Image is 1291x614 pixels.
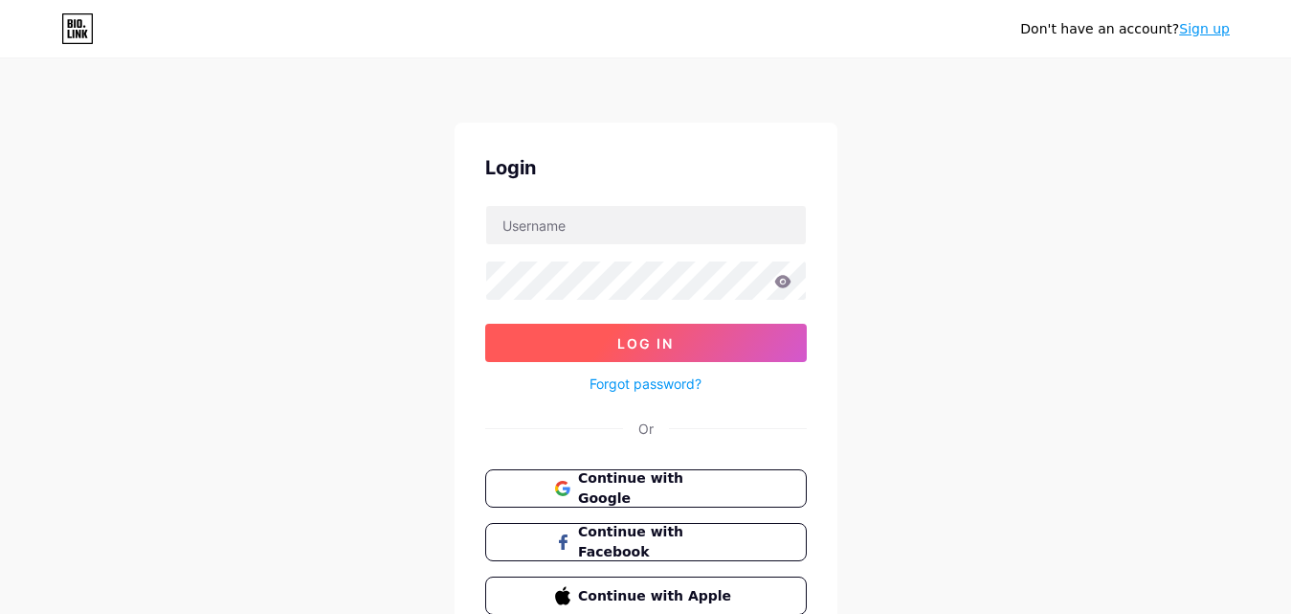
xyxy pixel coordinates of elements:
[617,335,674,352] span: Log In
[485,324,807,362] button: Log In
[486,206,806,244] input: Username
[485,469,807,508] button: Continue with Google
[638,419,654,439] div: Or
[485,153,807,182] div: Login
[1020,19,1230,39] div: Don't have an account?
[590,374,701,394] a: Forgot password?
[578,586,736,606] span: Continue with Apple
[578,522,736,562] span: Continue with Facebook
[578,468,736,509] span: Continue with Google
[485,523,807,561] button: Continue with Facebook
[1179,21,1230,36] a: Sign up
